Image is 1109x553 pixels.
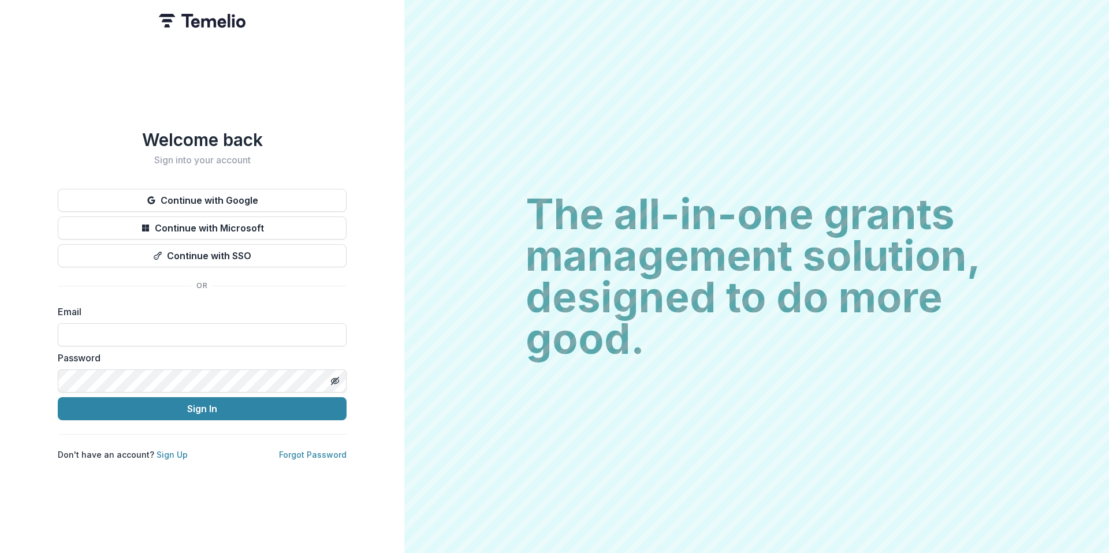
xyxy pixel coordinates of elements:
button: Sign In [58,397,347,420]
button: Continue with Google [58,189,347,212]
h2: Sign into your account [58,155,347,166]
img: Temelio [159,14,245,28]
a: Forgot Password [279,450,347,459]
p: Don't have an account? [58,449,188,461]
a: Sign Up [157,450,188,459]
label: Password [58,351,340,365]
button: Continue with Microsoft [58,216,347,240]
button: Continue with SSO [58,244,347,267]
h1: Welcome back [58,129,347,150]
label: Email [58,305,340,319]
button: Toggle password visibility [326,372,344,390]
